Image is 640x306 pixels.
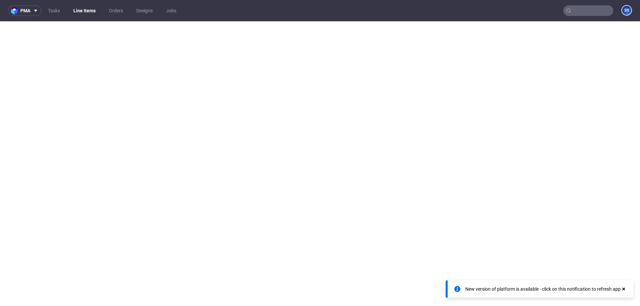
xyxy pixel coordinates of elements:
[44,5,64,16] a: Tasks
[105,5,127,16] a: Orders
[11,7,20,15] img: logo
[8,5,41,16] button: pma
[465,286,621,292] div: New version of platform is available - click on this notification to refresh app
[622,6,631,15] figcaption: SS
[20,8,30,13] span: pma
[162,5,180,16] a: Jobs
[132,5,157,16] a: Designs
[69,5,100,16] a: Line Items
